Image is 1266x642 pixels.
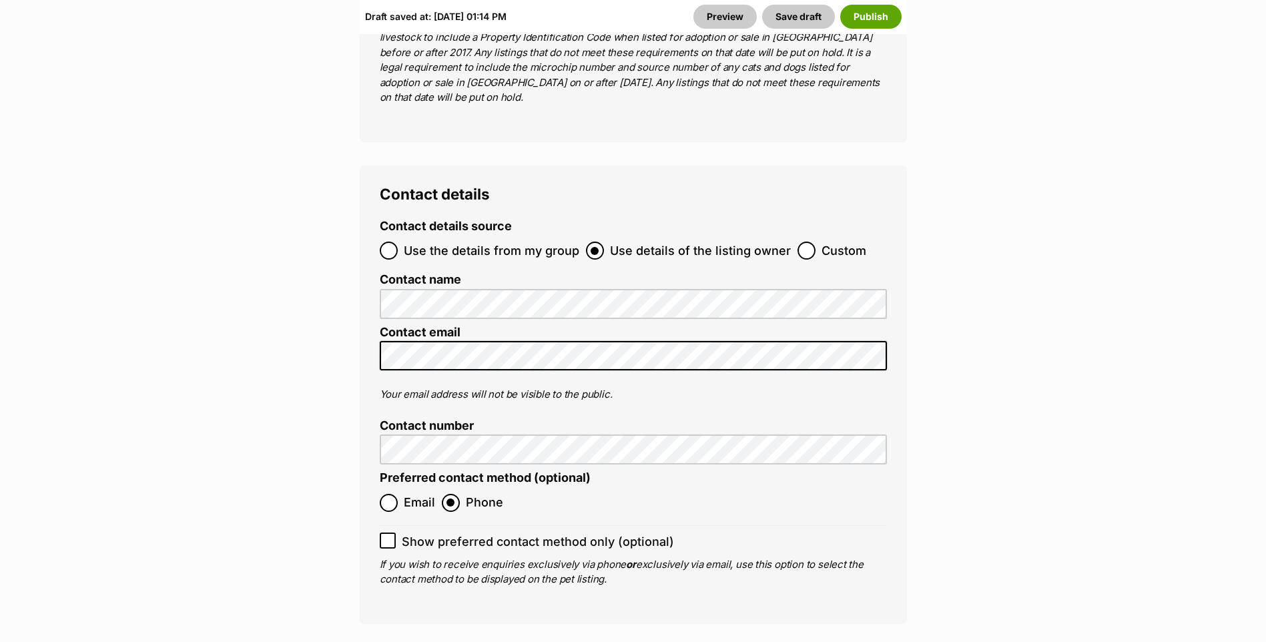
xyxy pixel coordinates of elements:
span: Email [404,494,435,512]
a: Preview [693,5,757,29]
label: Contact email [380,326,887,340]
span: Custom [822,242,866,260]
button: Save draft [762,5,835,29]
span: Use details of the listing owner [610,242,791,260]
label: Contact number [380,419,887,433]
span: Show preferred contact method only (optional) [402,533,674,551]
b: or [626,558,636,571]
span: Use the details from my group [404,242,579,260]
p: If you wish to receive enquiries exclusively via phone exclusively via email, use this option to ... [380,557,887,587]
button: Publish [840,5,902,29]
label: Preferred contact method (optional) [380,471,591,485]
span: Contact details [380,185,490,203]
label: Contact name [380,273,887,287]
span: Phone [466,494,503,512]
label: Contact details source [380,220,512,234]
div: Draft saved at: [DATE] 01:14 PM [365,5,507,29]
p: Your email address will not be visible to the public. [380,387,887,402]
